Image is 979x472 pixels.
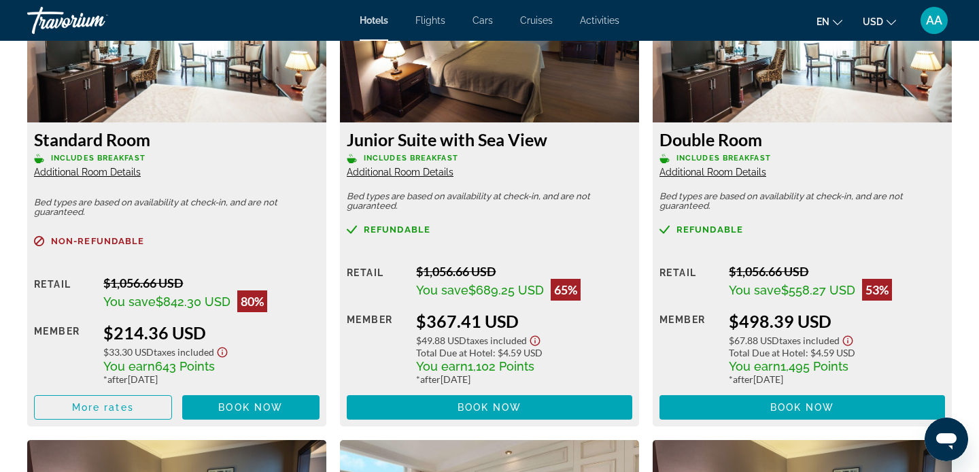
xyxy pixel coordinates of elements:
[926,14,942,27] span: AA
[416,311,632,331] div: $367.41 USD
[781,283,855,297] span: $558.27 USD
[840,331,856,347] button: Show Taxes and Fees disclaimer
[360,15,388,26] a: Hotels
[218,402,283,413] span: Book now
[580,15,619,26] a: Activities
[729,264,945,279] div: $1,056.66 USD
[155,359,215,373] span: 643 Points
[659,311,719,385] div: Member
[107,373,128,385] span: after
[34,167,141,178] span: Additional Room Details
[520,15,553,26] a: Cruises
[347,192,632,211] p: Bed types are based on availability at check-in, and are not guaranteed.
[416,359,468,373] span: You earn
[863,16,883,27] span: USD
[817,12,842,31] button: Change language
[770,402,835,413] span: Book now
[416,347,632,358] div: : $4.59 USD
[347,395,632,420] button: Book now
[729,373,945,385] div: * [DATE]
[551,279,581,301] div: 65%
[51,154,145,163] span: Includes Breakfast
[103,294,156,309] span: You save
[34,395,172,420] button: More rates
[473,15,493,26] a: Cars
[527,331,543,347] button: Show Taxes and Fees disclaimer
[237,290,267,312] div: 80%
[347,264,406,301] div: Retail
[733,373,753,385] span: after
[34,275,93,312] div: Retail
[862,279,892,301] div: 53%
[103,359,155,373] span: You earn
[729,359,780,373] span: You earn
[27,3,163,38] a: Travorium
[676,154,771,163] span: Includes Breakfast
[659,129,945,150] h3: Double Room
[676,225,743,234] span: Refundable
[729,311,945,331] div: $498.39 USD
[916,6,952,35] button: User Menu
[659,224,945,235] a: Refundable
[659,192,945,211] p: Bed types are based on availability at check-in, and are not guaranteed.
[416,373,632,385] div: * [DATE]
[659,264,719,301] div: Retail
[103,373,320,385] div: * [DATE]
[468,359,534,373] span: 1,102 Points
[468,283,544,297] span: $689.25 USD
[420,373,441,385] span: after
[347,167,453,178] span: Additional Room Details
[34,129,320,150] h3: Standard Room
[659,395,945,420] button: Book now
[863,12,896,31] button: Change currency
[729,347,945,358] div: : $4.59 USD
[347,129,632,150] h3: Junior Suite with Sea View
[182,395,320,420] button: Book now
[415,15,445,26] a: Flights
[51,237,144,246] span: Non-refundable
[364,154,458,163] span: Includes Breakfast
[103,346,154,358] span: $33.30 USD
[347,224,632,235] a: Refundable
[729,335,779,346] span: $67.88 USD
[659,167,766,178] span: Additional Room Details
[925,418,968,461] iframe: Кнопка запуска окна обмена сообщениями
[34,198,320,217] p: Bed types are based on availability at check-in, and are not guaranteed.
[729,347,806,358] span: Total Due at Hotel
[780,359,848,373] span: 1,495 Points
[817,16,829,27] span: en
[416,283,468,297] span: You save
[458,402,522,413] span: Book now
[347,311,406,385] div: Member
[214,343,230,358] button: Show Taxes and Fees disclaimer
[72,402,134,413] span: More rates
[416,347,493,358] span: Total Due at Hotel
[103,322,320,343] div: $214.36 USD
[416,264,632,279] div: $1,056.66 USD
[729,283,781,297] span: You save
[156,294,230,309] span: $842.30 USD
[416,335,466,346] span: $49.88 USD
[364,225,430,234] span: Refundable
[154,346,214,358] span: Taxes included
[779,335,840,346] span: Taxes included
[466,335,527,346] span: Taxes included
[34,322,93,385] div: Member
[103,275,320,290] div: $1,056.66 USD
